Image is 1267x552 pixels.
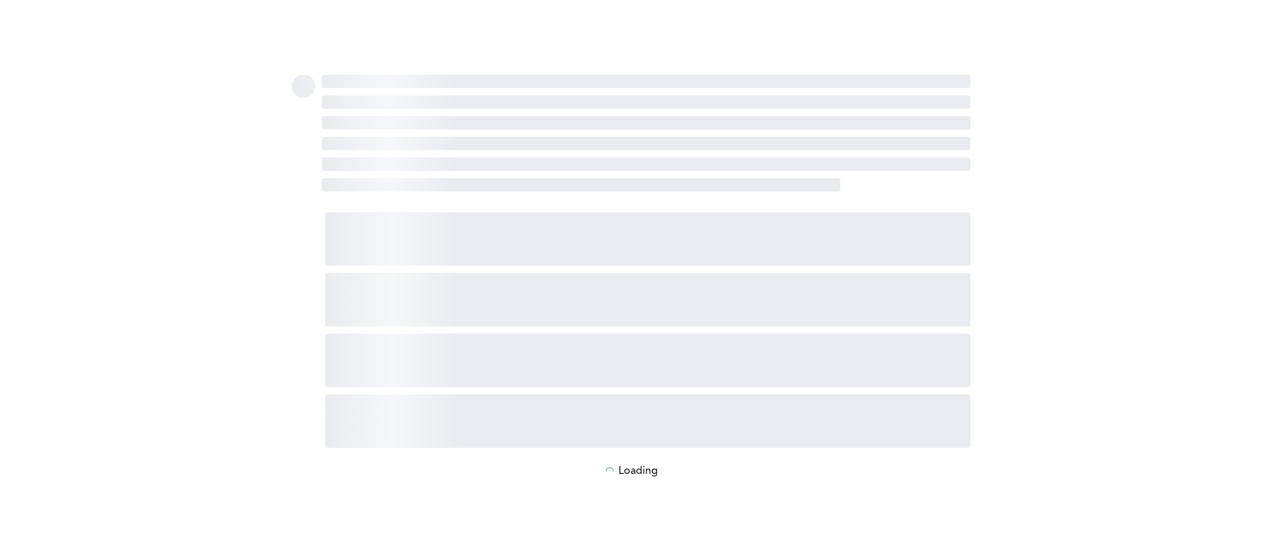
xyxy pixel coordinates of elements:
[325,394,970,448] span: ‌
[322,158,970,171] span: ‌
[322,75,970,88] span: ‌
[292,75,315,98] span: ‌
[325,334,970,387] span: ‌
[322,178,841,192] span: ‌
[322,137,970,150] span: ‌
[322,95,970,109] span: ‌
[322,116,970,129] span: ‌
[618,465,658,477] p: Loading
[325,273,970,326] span: ‌
[325,212,970,266] span: ‌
